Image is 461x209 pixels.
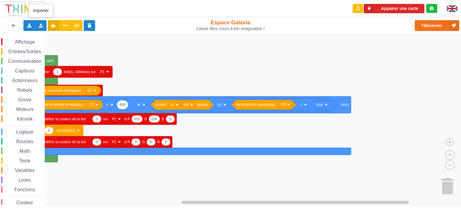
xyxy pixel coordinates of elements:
[169,117,171,121] text: 0
[165,140,167,144] text: 0
[103,117,108,121] text: sur
[151,117,157,121] text: 204
[103,140,108,144] text: sur
[184,103,189,107] text: est
[14,168,36,173] span: Variables
[171,103,173,107] text: A
[300,103,302,107] text: =
[134,117,140,121] text: 102
[15,107,35,112] span: Moteurs
[191,19,270,31] div: Espace Galaxia
[44,103,83,107] text: lire la broche analogique
[119,103,125,107] text: 800
[281,103,285,107] text: P0
[142,140,145,144] text: G
[88,88,92,93] text: P2
[16,116,34,121] span: Kitronik
[19,149,31,154] span: Math
[28,140,86,144] text: [neopixel] définir la couleur de la led
[17,97,32,102] span: Grove
[317,103,322,107] text: vrai
[112,140,116,144] text: P1
[56,70,59,74] text: 1
[14,39,35,45] span: Affichage
[89,103,94,107] text: P2
[15,129,34,134] span: Logique
[8,49,42,54] span: Entrées/Sorties
[64,70,96,74] text: led(s), câblée(s) sur
[15,139,34,144] span: Boucles
[155,103,166,107] text: bouton
[341,103,349,107] text: alors
[42,88,81,93] text: lire la broche analogique
[100,70,104,74] text: P1
[191,26,270,31] div: Laisse libre cours à ton imagination !
[14,68,35,73] span: Capteurs
[14,187,36,192] span: Fonctions
[18,158,31,163] span: Texte
[236,103,275,107] text: lire la broche numérique
[57,128,75,133] text: seconde(s)
[7,59,42,64] span: Communication
[426,4,437,13] div: Tu es connecté au serveur de création de Thingz
[124,117,130,121] text: à R
[96,117,98,121] text: 0
[11,78,38,83] span: Actionneurs
[25,70,49,74] text: [neopixel] créer
[415,20,459,31] button: Téléverser
[157,140,160,144] text: B
[16,200,34,205] span: Couleur
[162,117,164,121] text: B
[18,177,32,183] span: Listes
[29,4,53,17] div: Importer
[364,4,424,13] button: Appairer une carte
[217,103,221,107] text: ou
[28,117,86,121] text: [neopixel] définir la couleur de la led
[16,88,33,93] span: Robots
[112,117,116,121] text: P1
[144,117,147,121] text: G
[447,5,457,12] img: gb.png
[137,103,141,107] text: et
[106,103,108,107] text: ‏<
[48,128,50,133] text: 5
[3,1,48,17] img: thingz_logo.png
[124,140,130,144] text: à R
[135,140,137,144] text: 0
[96,140,98,144] text: 0
[197,103,209,107] text: appuyé
[150,140,152,144] text: 0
